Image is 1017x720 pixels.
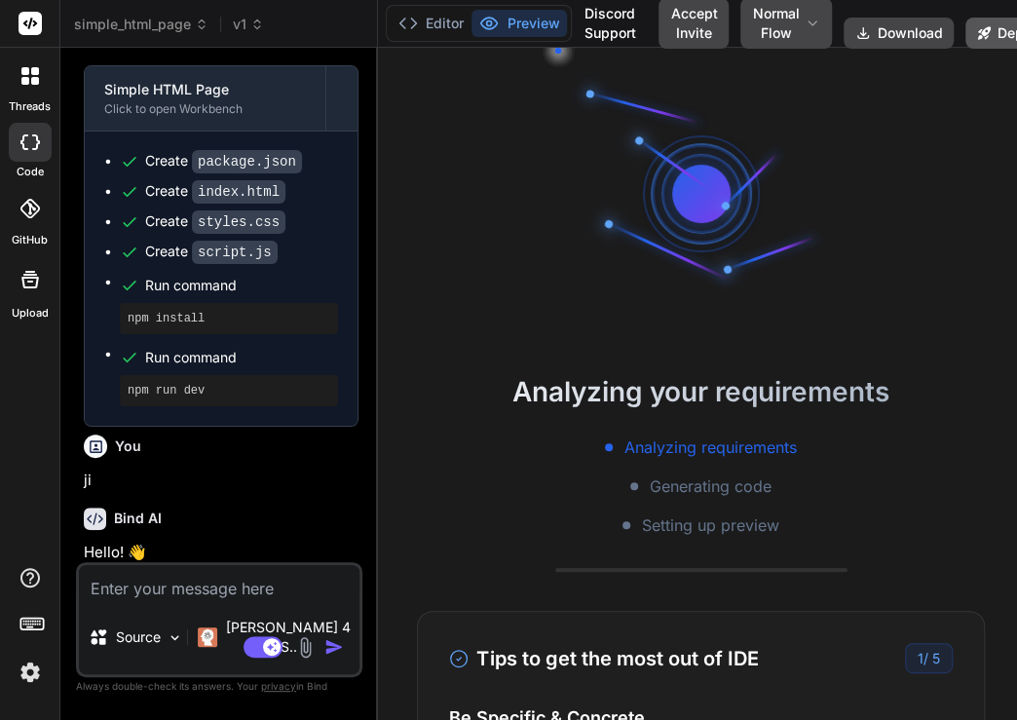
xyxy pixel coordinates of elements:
img: settings [14,656,47,689]
div: Create [145,181,285,202]
label: code [17,164,44,180]
code: index.html [192,180,285,204]
p: Hello! 👋 [84,542,358,564]
button: Editor [391,10,471,37]
img: Pick Models [167,629,183,646]
span: 1 [918,650,923,666]
span: Setting up preview [642,513,779,537]
div: Simple HTML Page [104,80,306,99]
img: attachment [294,636,317,659]
span: simple_html_page [74,15,208,34]
button: Preview [471,10,567,37]
label: threads [9,98,51,115]
img: Claude 4 Sonnet [198,627,217,647]
span: Run command [145,348,338,367]
code: package.json [192,150,302,173]
code: script.js [192,241,278,264]
label: GitHub [12,232,48,248]
button: Simple HTML PageClick to open Workbench [85,66,325,131]
div: Create [145,211,285,232]
div: / [905,643,953,673]
p: [PERSON_NAME] 4 S.. [225,618,352,657]
span: Analyzing requirements [624,436,797,459]
div: Create [145,151,302,171]
span: v1 [233,15,264,34]
p: Always double-check its answers. Your in Bind [76,677,362,696]
span: 5 [932,650,940,666]
div: Click to open Workbench [104,101,306,117]
p: ji [84,470,358,492]
p: Source [116,627,161,647]
code: styles.css [192,210,285,234]
label: Upload [12,305,49,322]
span: Generating code [650,474,772,498]
img: icon [324,637,344,657]
pre: npm run dev [128,383,330,398]
div: Create [145,242,278,262]
pre: npm install [128,311,330,326]
h6: Bind AI [114,509,162,528]
span: privacy [261,680,296,692]
h3: Tips to get the most out of IDE [449,644,758,673]
span: Run command [145,276,338,295]
button: Download [844,18,954,49]
span: Normal Flow [752,4,799,43]
h6: You [115,436,141,456]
